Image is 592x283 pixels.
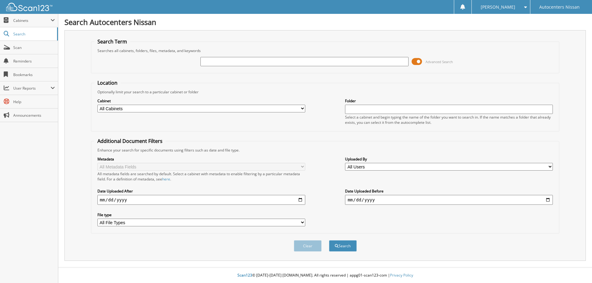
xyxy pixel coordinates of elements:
div: Select a cabinet and begin typing the name of the folder you want to search in. If the name match... [345,115,553,125]
div: Searches all cabinets, folders, files, metadata, and keywords [94,48,556,53]
button: Search [329,240,357,252]
legend: Search Term [94,38,130,45]
span: [PERSON_NAME] [481,5,515,9]
legend: Location [94,79,121,86]
label: Date Uploaded Before [345,188,553,194]
label: Date Uploaded After [97,188,305,194]
h1: Search Autocenters Nissan [64,17,586,27]
img: scan123-logo-white.svg [6,3,52,11]
span: Autocenters Nissan [539,5,580,9]
legend: Additional Document Filters [94,138,166,144]
a: Privacy Policy [390,273,413,278]
div: © [DATE]-[DATE] [DOMAIN_NAME]. All rights reserved | appg01-scan123-com | [58,268,592,283]
span: Cabinets [13,18,51,23]
button: Clear [294,240,322,252]
label: File type [97,212,305,217]
span: Scan [13,45,55,50]
label: Metadata [97,156,305,162]
div: Enhance your search for specific documents using filters such as date and file type. [94,148,556,153]
span: Reminders [13,59,55,64]
span: Bookmarks [13,72,55,77]
span: Search [13,31,54,37]
input: end [345,195,553,205]
label: Cabinet [97,98,305,103]
span: Scan123 [237,273,252,278]
span: Help [13,99,55,104]
a: here [162,176,170,182]
input: start [97,195,305,205]
span: Announcements [13,113,55,118]
span: User Reports [13,86,51,91]
span: Advanced Search [425,59,453,64]
div: Optionally limit your search to a particular cabinet or folder [94,89,556,95]
div: All metadata fields are searched by default. Select a cabinet with metadata to enable filtering b... [97,171,305,182]
label: Folder [345,98,553,103]
label: Uploaded By [345,156,553,162]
